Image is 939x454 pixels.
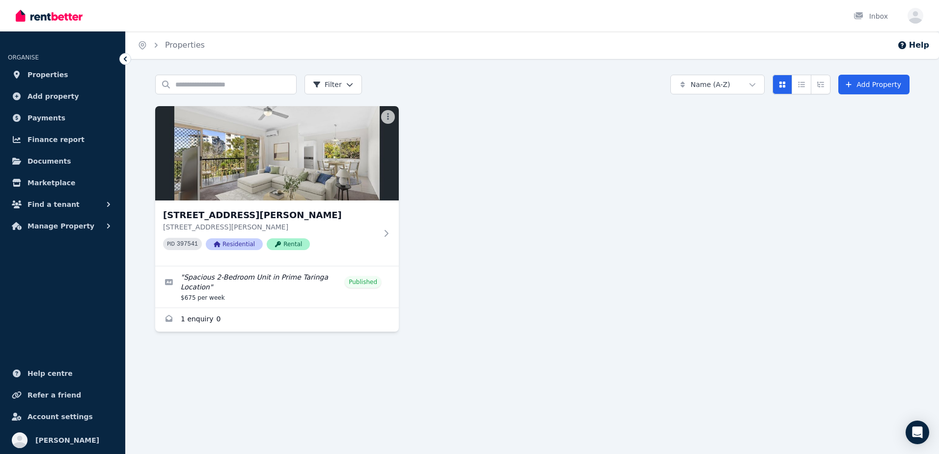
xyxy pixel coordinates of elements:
a: Help centre [8,364,117,383]
span: Marketplace [28,177,75,189]
img: Unit 8/162 Swann Rd, Taringa [155,106,399,200]
span: Properties [28,69,68,81]
span: Manage Property [28,220,94,232]
a: Edit listing: Spacious 2-Bedroom Unit in Prime Taringa Location [155,266,399,308]
div: Inbox [854,11,888,21]
a: Payments [8,108,117,128]
span: Refer a friend [28,389,81,401]
a: Documents [8,151,117,171]
span: Rental [267,238,310,250]
a: Enquiries for Unit 8/162 Swann Rd, Taringa [155,308,399,332]
a: Properties [8,65,117,85]
button: Card view [773,75,792,94]
p: [STREET_ADDRESS][PERSON_NAME] [163,222,377,232]
button: Manage Property [8,216,117,236]
a: Account settings [8,407,117,426]
span: Residential [206,238,263,250]
button: Compact list view [792,75,811,94]
span: Name (A-Z) [690,80,730,89]
div: Open Intercom Messenger [906,421,929,444]
a: Add property [8,86,117,106]
a: Properties [165,40,205,50]
span: Account settings [28,411,93,423]
small: PID [167,241,175,247]
span: [PERSON_NAME] [35,434,99,446]
span: Add property [28,90,79,102]
button: Name (A-Z) [670,75,765,94]
span: Finance report [28,134,84,145]
span: Help centre [28,368,73,379]
span: Documents [28,155,71,167]
nav: Breadcrumb [126,31,217,59]
a: Unit 8/162 Swann Rd, Taringa[STREET_ADDRESS][PERSON_NAME][STREET_ADDRESS][PERSON_NAME]PID 397541R... [155,106,399,266]
button: Help [897,39,929,51]
h3: [STREET_ADDRESS][PERSON_NAME] [163,208,377,222]
img: RentBetter [16,8,83,23]
button: Filter [304,75,362,94]
span: Find a tenant [28,199,80,210]
button: Expanded list view [811,75,830,94]
a: Refer a friend [8,385,117,405]
a: Finance report [8,130,117,149]
span: Payments [28,112,65,124]
span: Filter [313,80,342,89]
span: ORGANISE [8,54,39,61]
a: Marketplace [8,173,117,193]
button: Find a tenant [8,195,117,214]
code: 397541 [177,241,198,248]
a: Add Property [838,75,910,94]
button: More options [381,110,395,124]
div: View options [773,75,830,94]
